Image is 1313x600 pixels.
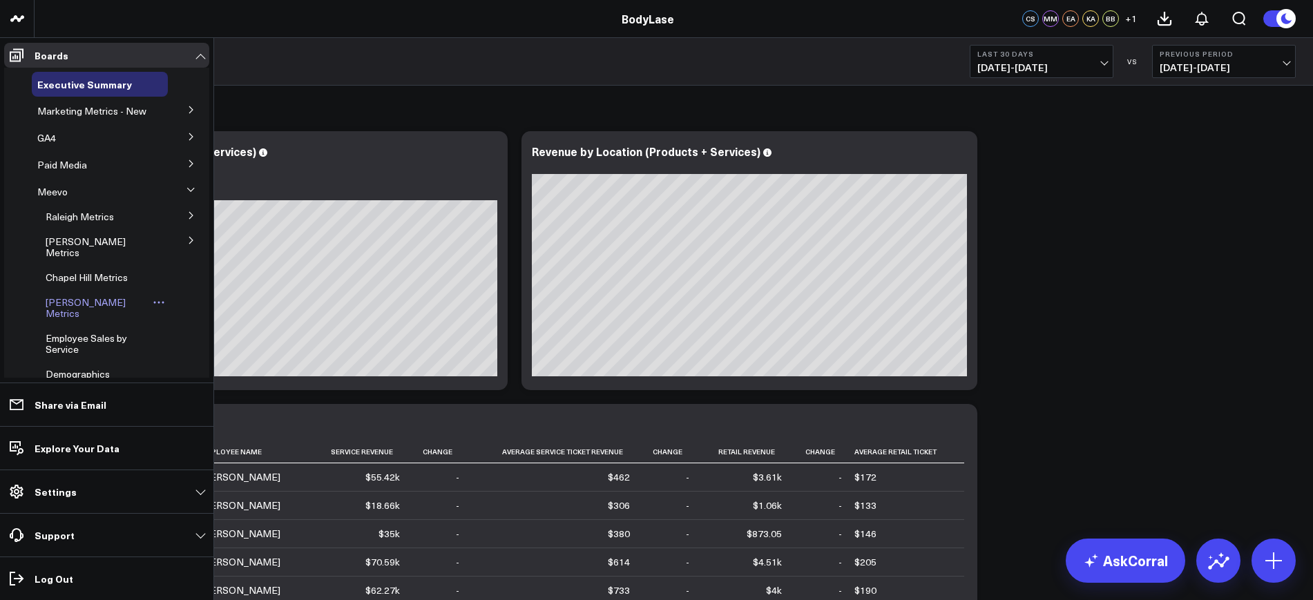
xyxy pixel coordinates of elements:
[1120,57,1145,66] div: VS
[456,499,459,512] div: -
[456,527,459,541] div: -
[854,555,876,569] div: $205
[365,499,400,512] div: $18.66k
[4,566,209,591] a: Log Out
[365,583,400,597] div: $62.27k
[854,527,876,541] div: $146
[686,583,689,597] div: -
[854,583,876,597] div: $190
[838,470,842,484] div: -
[1066,539,1185,583] a: AskCorral
[854,499,876,512] div: $133
[35,399,106,410] p: Share via Email
[37,186,68,197] a: Meevo
[35,443,119,454] p: Explore Your Data
[1022,10,1039,27] div: CS
[46,331,127,356] span: Employee Sales by Service
[46,271,128,284] span: Chapel Hill Metrics
[37,77,132,91] span: Executive Summary
[200,441,313,463] th: Employee Name
[686,555,689,569] div: -
[1160,50,1288,58] b: Previous Period
[532,144,760,159] div: Revenue by Location (Products + Services)
[37,131,56,144] span: GA4
[46,211,114,222] a: Raleigh Metrics
[1152,45,1296,78] button: Previous Period[DATE]-[DATE]
[46,210,114,223] span: Raleigh Metrics
[200,527,280,541] div: [PERSON_NAME]
[838,499,842,512] div: -
[37,185,68,198] span: Meevo
[37,106,146,117] a: Marketing Metrics - New
[46,297,149,319] a: [PERSON_NAME] Metrics
[200,499,280,512] div: [PERSON_NAME]
[200,470,280,484] div: [PERSON_NAME]
[200,583,280,597] div: [PERSON_NAME]
[977,50,1106,58] b: Last 30 Days
[456,470,459,484] div: -
[37,79,132,90] a: Executive Summary
[794,441,854,463] th: Change
[456,555,459,569] div: -
[46,369,110,380] a: Demographics
[37,104,146,117] span: Marketing Metrics - New
[1082,10,1099,27] div: KA
[854,470,876,484] div: $172
[412,441,472,463] th: Change
[35,573,73,584] p: Log Out
[378,527,400,541] div: $35k
[37,159,87,171] a: Paid Media
[753,499,782,512] div: $1.06k
[838,583,842,597] div: -
[37,158,87,171] span: Paid Media
[35,486,77,497] p: Settings
[970,45,1113,78] button: Last 30 Days[DATE]-[DATE]
[46,367,110,380] span: Demographics
[753,555,782,569] div: $4.51k
[608,470,630,484] div: $462
[365,555,400,569] div: $70.59k
[1122,10,1139,27] button: +1
[747,527,782,541] div: $873.05
[608,527,630,541] div: $380
[642,441,702,463] th: Change
[686,527,689,541] div: -
[838,527,842,541] div: -
[1125,14,1137,23] span: + 1
[702,441,794,463] th: Retail Revenue
[608,583,630,597] div: $733
[46,235,126,259] span: [PERSON_NAME] Metrics
[1160,62,1288,73] span: [DATE] - [DATE]
[35,530,75,541] p: Support
[46,236,149,258] a: [PERSON_NAME] Metrics
[608,555,630,569] div: $614
[753,470,782,484] div: $3.61k
[35,50,68,61] p: Boards
[686,470,689,484] div: -
[622,11,674,26] a: BodyLase
[472,441,642,463] th: Average Service Ticket Revenue
[456,583,459,597] div: -
[838,555,842,569] div: -
[608,499,630,512] div: $306
[46,296,126,320] span: [PERSON_NAME] Metrics
[62,189,497,200] div: Previous: $925.72k
[1102,10,1119,27] div: BB
[313,441,412,463] th: Service Revenue
[686,499,689,512] div: -
[46,272,128,283] a: Chapel Hill Metrics
[766,583,782,597] div: $4k
[854,441,964,463] th: Average Retail Ticket
[977,62,1106,73] span: [DATE] - [DATE]
[1062,10,1079,27] div: EA
[200,555,280,569] div: [PERSON_NAME]
[46,333,149,355] a: Employee Sales by Service
[1042,10,1059,27] div: MM
[37,133,56,144] a: GA4
[365,470,400,484] div: $55.42k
